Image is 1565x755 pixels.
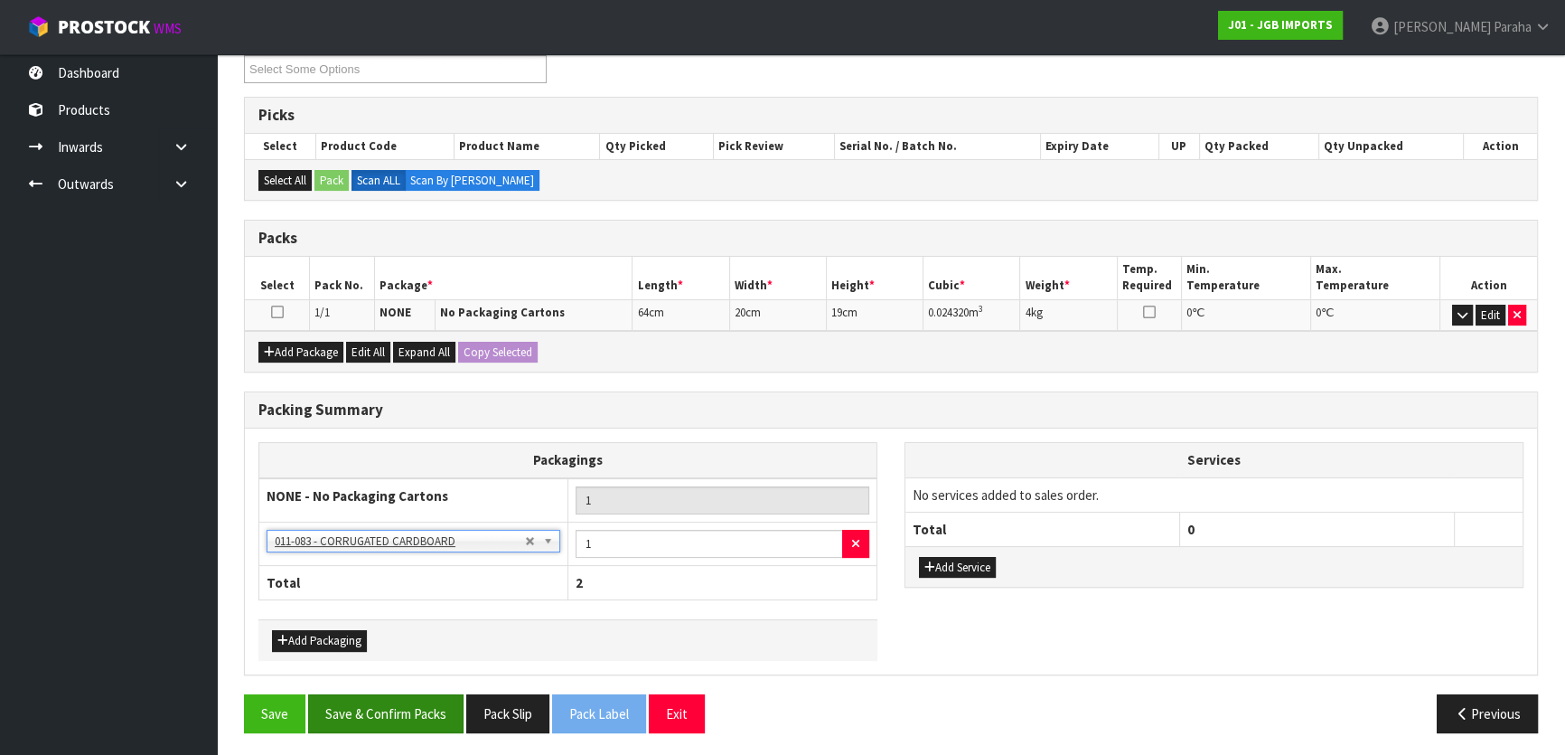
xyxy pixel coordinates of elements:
[258,401,1523,419] h3: Packing Summary
[826,299,923,331] td: cm
[315,134,454,159] th: Product Code
[374,257,633,299] th: Package
[314,305,330,320] span: 1/1
[905,512,1180,546] th: Total
[1186,305,1192,320] span: 0
[245,134,315,159] th: Select
[380,305,411,320] strong: NONE
[308,694,464,733] button: Save & Confirm Packs
[466,694,549,733] button: Pack Slip
[1182,299,1311,331] td: ℃
[267,487,448,505] strong: NONE - No Packaging Cartons
[1228,17,1333,33] strong: J01 - JGB IMPORTS
[831,305,842,320] span: 19
[440,305,565,320] strong: No Packaging Cartons
[58,15,150,39] span: ProStock
[259,443,877,478] th: Packagings
[272,630,367,652] button: Add Packaging
[714,134,835,159] th: Pick Review
[835,134,1041,159] th: Serial No. / Batch No.
[458,342,538,363] button: Copy Selected
[1319,134,1464,159] th: Qty Unpacked
[154,20,182,37] small: WMS
[979,303,983,315] sup: 3
[1040,134,1158,159] th: Expiry Date
[1182,257,1311,299] th: Min. Temperature
[1187,521,1195,538] span: 0
[455,134,600,159] th: Product Name
[552,694,646,733] button: Pack Label
[259,566,568,600] th: Total
[244,18,1538,747] span: Pack
[351,170,406,192] label: Scan ALL
[1117,257,1182,299] th: Temp. Required
[1020,257,1117,299] th: Weight
[729,257,826,299] th: Width
[1316,305,1321,320] span: 0
[735,305,745,320] span: 20
[258,342,343,363] button: Add Package
[905,477,1523,512] td: No services added to sales order.
[826,257,923,299] th: Height
[923,257,1020,299] th: Cubic
[244,694,305,733] button: Save
[1494,18,1532,35] span: Paraha
[1025,305,1030,320] span: 4
[405,170,539,192] label: Scan By [PERSON_NAME]
[346,342,390,363] button: Edit All
[633,299,729,331] td: cm
[1437,694,1538,733] button: Previous
[649,694,705,733] button: Exit
[1311,299,1440,331] td: ℃
[576,574,583,591] span: 2
[398,344,450,360] span: Expand All
[637,305,648,320] span: 64
[1020,299,1117,331] td: kg
[1440,257,1537,299] th: Action
[310,257,375,299] th: Pack No.
[258,107,1523,124] h3: Picks
[1199,134,1318,159] th: Qty Packed
[258,230,1523,247] h3: Packs
[258,170,312,192] button: Select All
[1311,257,1440,299] th: Max. Temperature
[905,443,1523,477] th: Services
[600,134,714,159] th: Qty Picked
[919,557,996,579] button: Add Service
[314,170,349,192] button: Pack
[729,299,826,331] td: cm
[1476,305,1505,326] button: Edit
[27,15,50,38] img: cube-alt.png
[928,305,969,320] span: 0.024320
[1463,134,1537,159] th: Action
[1393,18,1491,35] span: [PERSON_NAME]
[633,257,729,299] th: Length
[245,257,310,299] th: Select
[275,531,525,552] span: 011-083 - CORRUGATED CARDBOARD
[1218,11,1343,40] a: J01 - JGB IMPORTS
[393,342,455,363] button: Expand All
[923,299,1020,331] td: m
[1158,134,1199,159] th: UP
